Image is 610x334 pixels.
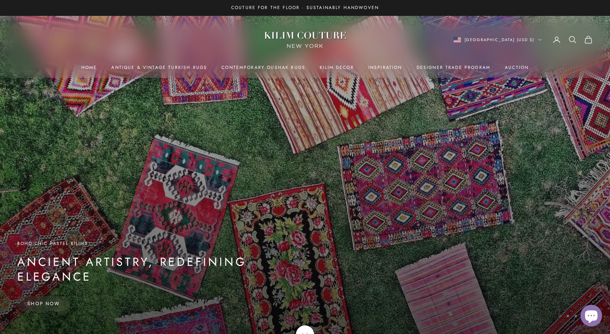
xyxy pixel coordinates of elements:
[454,35,593,44] nav: Secondary navigation
[231,4,379,12] p: Couture for the Floor · Sustainably Handwoven
[221,64,305,71] a: Contemporary Oushak Rugs
[111,64,207,71] a: Antique & Vintage Turkish Rugs
[17,64,593,71] nav: Primary navigation
[81,64,97,71] a: Home
[368,64,402,71] a: Inspiration
[578,305,604,328] inbox-online-store-chat: Shopify online store chat
[320,64,354,71] summary: Kilim Decor
[17,240,298,247] p: Boho-Chic Pastel Kilims
[17,296,70,311] a: Shop Now
[417,64,491,71] a: Designer Trade Program
[505,64,529,71] a: Auction
[465,36,535,43] span: [GEOGRAPHIC_DATA] (USD $)
[17,255,298,285] p: Ancient Artistry, Redefining Elegance
[454,37,461,43] img: United States
[454,36,542,43] button: Change country or currency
